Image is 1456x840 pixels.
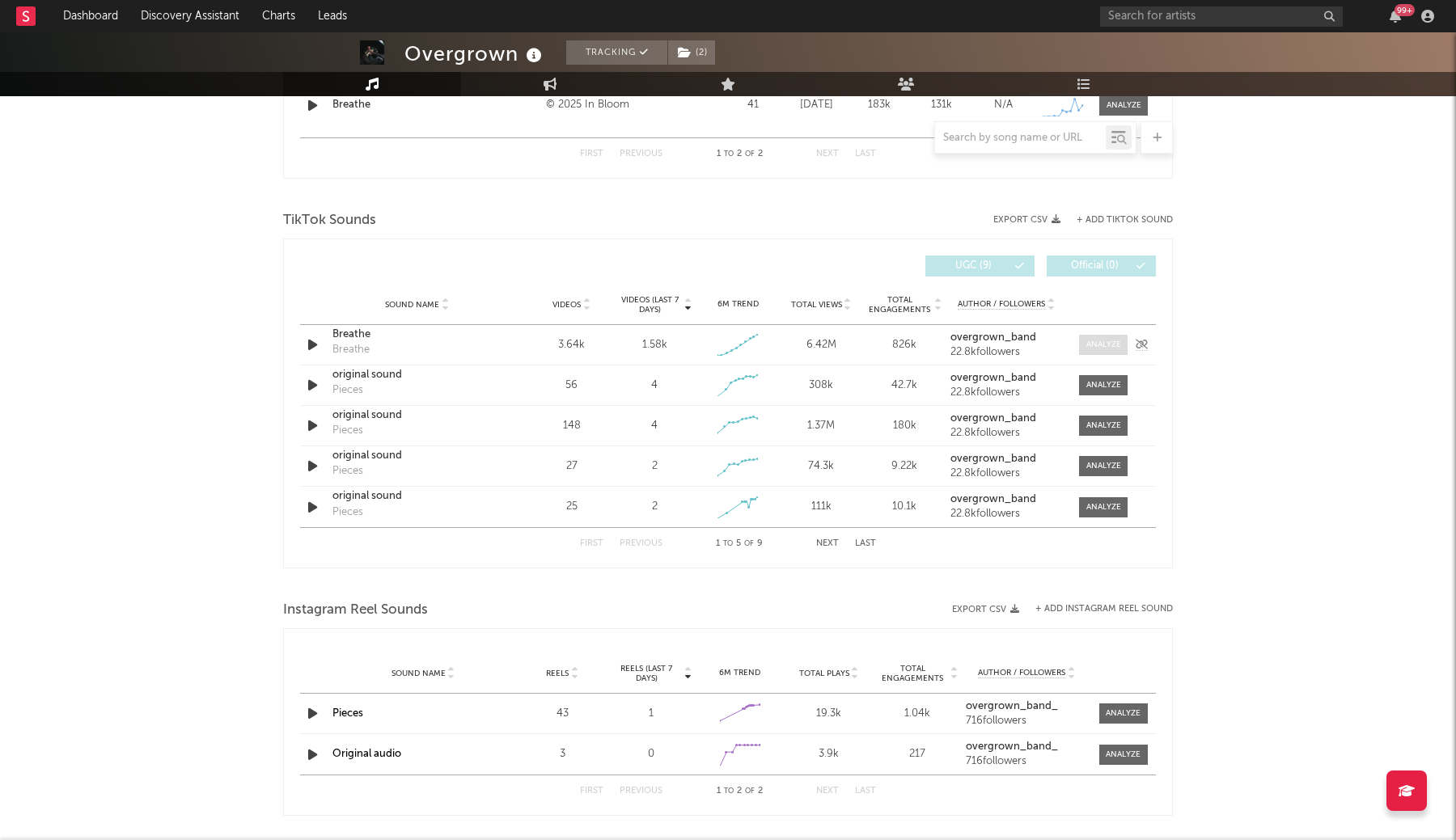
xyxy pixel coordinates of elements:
[950,373,1036,383] strong: overgrown_band
[620,539,662,548] button: Previous
[789,746,870,762] div: 3.9k
[385,300,439,310] span: Sound Name
[695,145,784,164] div: 1 2 2
[552,300,581,310] span: Videos
[725,97,781,113] div: 41
[332,423,363,439] div: Pieces
[668,40,715,65] button: (2)
[936,261,1010,271] span: UGC ( 9 )
[867,458,942,475] div: 9.22k
[816,539,839,548] button: Next
[651,378,658,394] div: 4
[950,373,1063,384] a: overgrown_band
[950,468,1063,479] div: 22.8k followers
[332,407,502,424] div: original sound
[950,454,1036,464] strong: overgrown_band
[695,534,784,554] div: 1 5 9
[855,787,876,796] button: Last
[914,97,968,113] div: 131k
[392,669,446,678] span: Sound Name
[950,347,1063,358] div: 22.8k followers
[745,787,755,795] span: of
[611,746,692,762] div: 0
[867,418,942,434] div: 180k
[1035,605,1173,614] button: + Add Instagram Reel Sound
[867,378,942,394] div: 42.7k
[950,509,1063,520] div: 22.8k followers
[332,749,401,759] a: Original audio
[950,332,1036,343] strong: overgrown_band
[283,601,428,620] span: Instagram Reel Sounds
[966,756,1087,767] div: 716 followers
[546,669,569,678] span: Reels
[993,215,1060,225] button: Export CSV
[580,787,603,796] button: First
[332,448,502,464] a: original sound
[700,667,781,679] div: 6M Trend
[620,787,662,796] button: Previous
[332,382,363,399] div: Pieces
[534,337,609,353] div: 3.64k
[952,605,1019,614] button: Export CSV
[950,413,1063,424] a: overgrown_band
[966,715,1087,727] div: 716 followers
[651,418,658,434] div: 4
[652,499,658,515] div: 2
[784,378,859,394] div: 308k
[878,706,959,722] div: 1.04k
[966,701,1058,711] strong: overgrown_band_
[950,387,1063,399] div: 22.8k followers
[784,418,859,434] div: 1.37M
[867,499,942,515] div: 10.1k
[700,298,776,310] div: 6M Trend
[791,300,842,310] span: Total Views
[1019,605,1173,614] div: + Add Instagram Reel Sound
[1100,6,1343,27] input: Search for artists
[816,787,839,796] button: Next
[522,746,603,762] div: 3
[404,40,546,67] div: Overgrown
[652,458,658,475] div: 2
[332,327,502,343] div: Breathe
[534,499,609,515] div: 25
[950,454,1063,465] a: overgrown_band
[332,488,502,504] a: original sound
[1395,4,1415,16] div: 99 +
[332,367,502,383] a: original sound
[566,40,667,65] button: Tracking
[976,97,1031,113] div: N/A
[784,337,859,353] div: 6.42M
[789,97,844,113] div: [DATE]
[925,255,1035,276] button: UGC(9)
[546,95,717,115] div: © 2025 In Bloom
[332,342,370,358] div: Breathe
[878,664,949,683] span: Total Engagements
[799,669,849,678] span: Total Plays
[950,413,1036,424] strong: overgrown_band
[611,706,692,722] div: 1
[534,418,609,434] div: 148
[332,463,363,479] div: Pieces
[966,741,1087,753] a: overgrown_band_
[620,150,662,158] button: Previous
[724,787,734,795] span: to
[855,150,876,158] button: Last
[867,295,933,314] span: Total Engagements
[950,494,1063,505] a: overgrown_band
[332,97,538,113] a: Breathe
[878,746,959,762] div: 217
[855,539,876,548] button: Last
[935,132,1106,145] input: Search by song name or URL
[667,40,716,65] span: ( 2 )
[784,499,859,515] div: 111k
[966,701,1087,712] a: overgrown_band_
[950,332,1063,344] a: overgrown_band
[745,150,755,158] span: of
[611,664,682,683] span: Reels (last 7 days)
[867,337,942,353] div: 826k
[332,504,363,521] div: Pieces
